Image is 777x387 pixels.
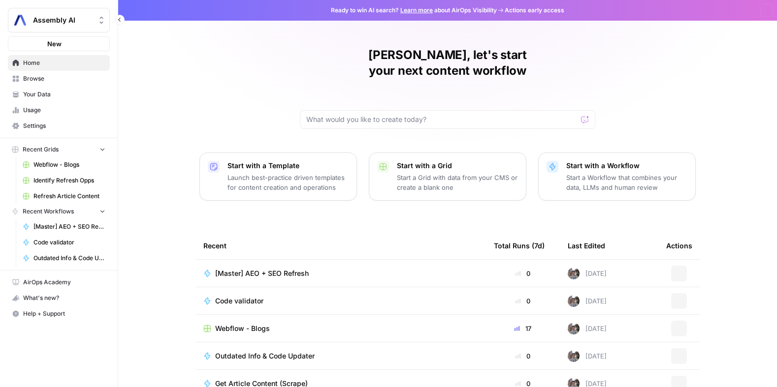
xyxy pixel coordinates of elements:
[23,90,105,99] span: Your Data
[400,6,433,14] a: Learn more
[23,121,105,130] span: Settings
[8,142,110,157] button: Recent Grids
[203,296,478,306] a: Code validator
[568,350,580,362] img: a2mlt6f1nb2jhzcjxsuraj5rj4vi
[215,351,315,361] span: Outdated Info & Code Updater
[18,157,110,173] a: Webflow - Blogs
[18,235,110,250] a: Code validator
[8,87,110,102] a: Your Data
[505,6,564,15] span: Actions early access
[494,232,545,259] div: Total Runs (7d)
[33,222,105,231] span: [Master] AEO + SEO Refresh
[23,106,105,115] span: Usage
[33,160,105,169] span: Webflow - Blogs
[23,74,105,83] span: Browse
[203,324,478,333] a: Webflow - Blogs
[8,36,110,51] button: New
[566,173,687,192] p: Start a Workflow that combines your data, LLMs and human review
[8,8,110,32] button: Workspace: Assembly AI
[8,118,110,134] a: Settings
[8,71,110,87] a: Browse
[23,59,105,67] span: Home
[215,324,270,333] span: Webflow - Blogs
[23,207,74,216] span: Recent Workflows
[8,291,109,305] div: What's new?
[568,323,580,334] img: a2mlt6f1nb2jhzcjxsuraj5rj4vi
[199,152,357,201] button: Start with a TemplateLaunch best-practice driven templates for content creation and operations
[33,254,105,263] span: Outdated Info & Code Updater
[8,102,110,118] a: Usage
[203,351,478,361] a: Outdated Info & Code Updater
[8,306,110,322] button: Help + Support
[397,161,518,171] p: Start with a Grid
[33,238,105,247] span: Code validator
[666,232,692,259] div: Actions
[227,173,349,192] p: Launch best-practice driven templates for content creation and operations
[494,351,552,361] div: 0
[568,350,607,362] div: [DATE]
[566,161,687,171] p: Start with a Workflow
[538,152,696,201] button: Start with a WorkflowStart a Workflow that combines your data, LLMs and human review
[18,250,110,266] a: Outdated Info & Code Updater
[306,115,577,124] input: What would you like to create today?
[300,47,595,79] h1: [PERSON_NAME], let's start your next content workflow
[568,323,607,334] div: [DATE]
[331,6,497,15] span: Ready to win AI search? about AirOps Visibility
[568,232,605,259] div: Last Edited
[494,324,552,333] div: 17
[215,296,263,306] span: Code validator
[47,39,62,49] span: New
[568,295,580,307] img: a2mlt6f1nb2jhzcjxsuraj5rj4vi
[33,192,105,201] span: Refresh Article Content
[33,176,105,185] span: Identify Refresh Opps
[227,161,349,171] p: Start with a Template
[8,274,110,290] a: AirOps Academy
[23,145,59,154] span: Recent Grids
[215,268,309,278] span: [Master] AEO + SEO Refresh
[18,188,110,204] a: Refresh Article Content
[203,268,478,278] a: [Master] AEO + SEO Refresh
[568,295,607,307] div: [DATE]
[18,173,110,188] a: Identify Refresh Opps
[8,290,110,306] button: What's new?
[33,15,93,25] span: Assembly AI
[8,204,110,219] button: Recent Workflows
[23,278,105,287] span: AirOps Academy
[568,268,580,279] img: a2mlt6f1nb2jhzcjxsuraj5rj4vi
[18,219,110,235] a: [Master] AEO + SEO Refresh
[369,152,526,201] button: Start with a GridStart a Grid with data from your CMS or create a blank one
[397,173,518,192] p: Start a Grid with data from your CMS or create a blank one
[494,268,552,278] div: 0
[23,309,105,318] span: Help + Support
[11,11,29,29] img: Assembly AI Logo
[8,55,110,71] a: Home
[568,268,607,279] div: [DATE]
[203,232,478,259] div: Recent
[494,296,552,306] div: 0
